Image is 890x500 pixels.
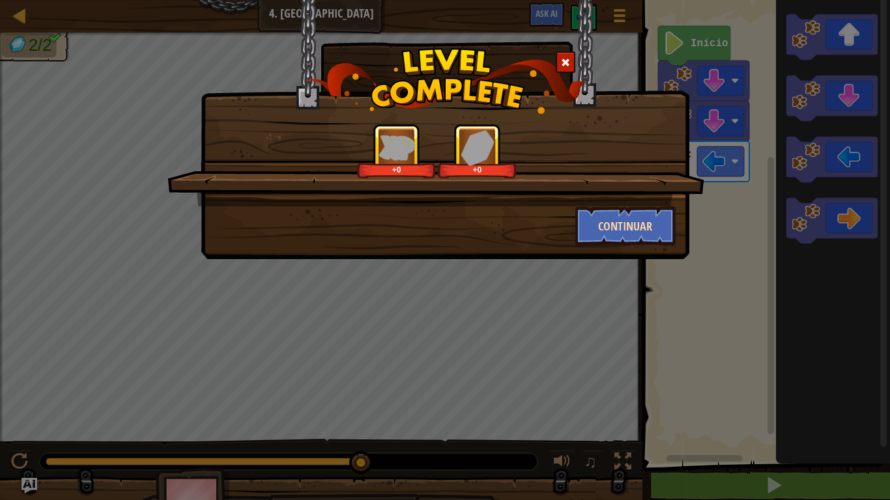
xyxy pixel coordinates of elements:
div: +0 [360,165,433,174]
button: Continuar [575,206,676,245]
img: level_complete.png [306,48,585,114]
img: reward_icon_gems.png [461,130,495,165]
img: reward_icon_xp.png [379,135,415,160]
div: +0 [440,165,514,174]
